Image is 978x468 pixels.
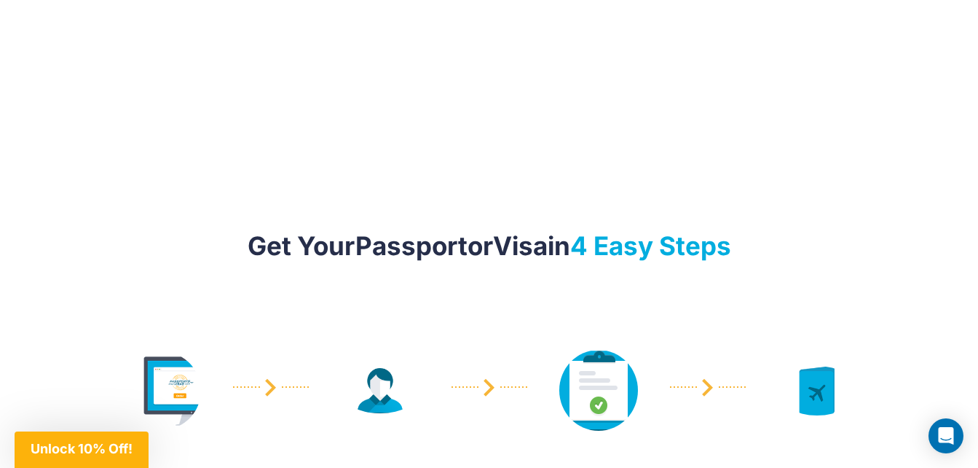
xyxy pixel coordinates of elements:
img: image description [122,351,201,430]
div: Unlock 10% Off! [15,432,149,468]
strong: Passport [355,230,468,261]
img: image description [778,366,856,416]
iframe: Customer reviews powered by Trustpilot [63,4,915,179]
img: image description [341,368,419,414]
mark: 4 Easy Steps [570,230,731,261]
h2: Get Your or in [63,230,915,261]
img: image description [559,350,638,431]
span: Unlock 10% Off! [31,441,133,456]
div: Open Intercom Messenger [928,418,963,453]
strong: Visa [493,230,548,261]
